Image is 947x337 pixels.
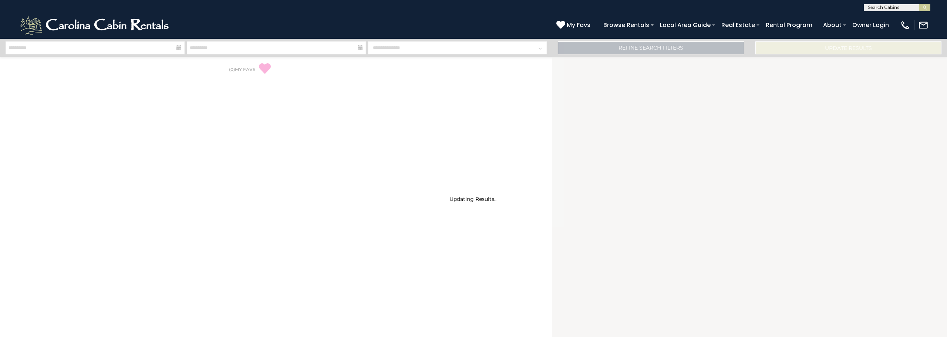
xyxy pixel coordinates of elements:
[18,14,172,36] img: White-1-2.png
[556,20,592,30] a: My Favs
[849,18,893,31] a: Owner Login
[900,20,910,30] img: phone-regular-white.png
[819,18,845,31] a: About
[567,20,590,30] span: My Favs
[656,18,714,31] a: Local Area Guide
[600,18,653,31] a: Browse Rentals
[918,20,929,30] img: mail-regular-white.png
[762,18,816,31] a: Rental Program
[718,18,759,31] a: Real Estate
